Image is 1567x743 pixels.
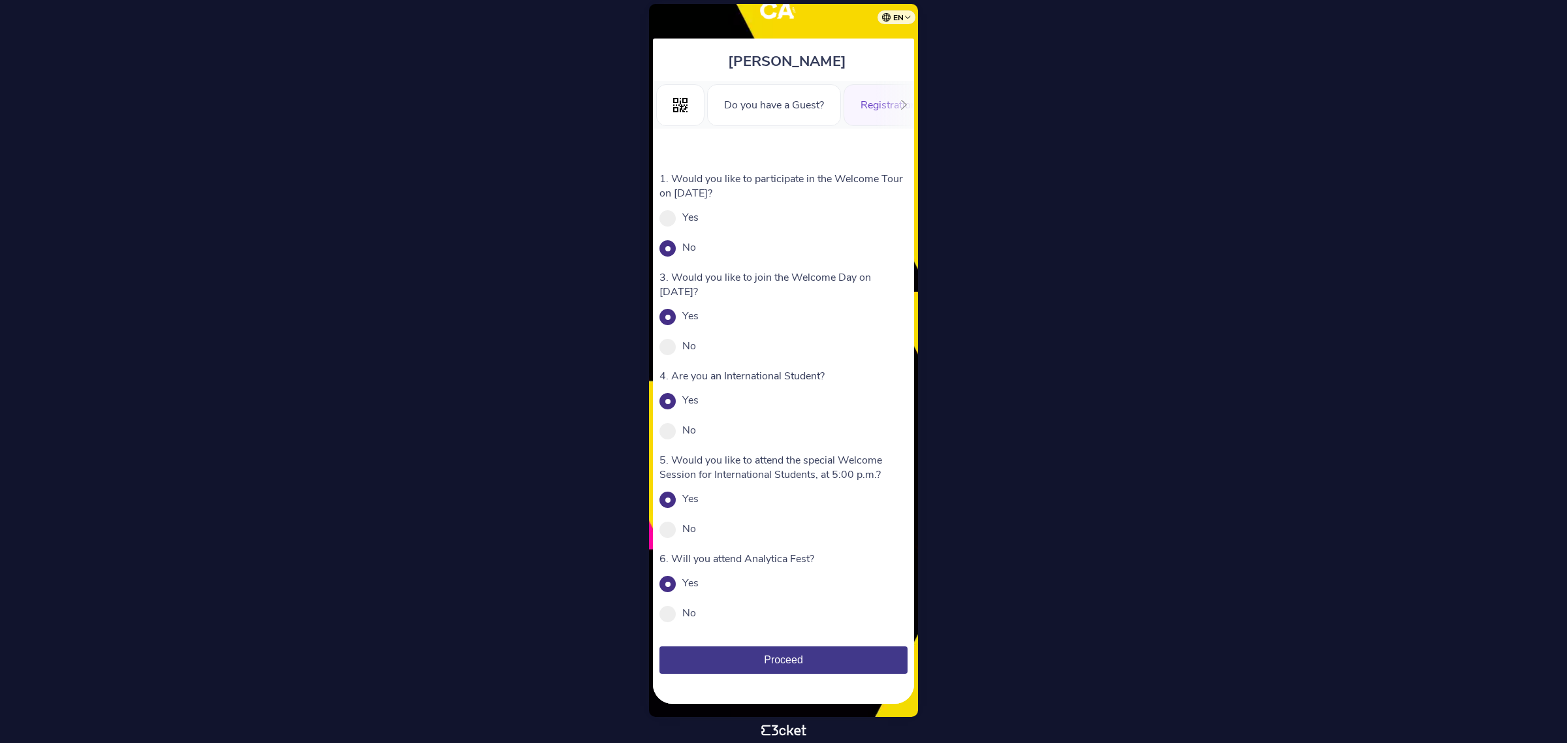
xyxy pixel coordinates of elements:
button: Proceed [659,646,908,674]
div: Do you have a Guest? [707,84,841,126]
label: Yes [682,309,699,323]
label: No [682,240,696,255]
p: 1. Would you like to participate in the Welcome Tour on [DATE]? [659,172,908,200]
span: [PERSON_NAME] [728,52,846,71]
label: No [682,606,696,620]
label: Yes [682,210,699,225]
a: Registration Form [844,97,961,111]
p: 5. Would you like to attend the special Welcome Session for International Students, at 5:00 p.m.? [659,453,908,482]
a: Do you have a Guest? [707,97,841,111]
label: No [682,423,696,437]
p: 3. Would you like to join the Welcome Day on [DATE]? [659,270,908,299]
span: Proceed [764,654,803,665]
p: 4. Are you an International Student? [659,369,908,383]
div: Registration Form [844,84,961,126]
p: 6. Will you attend Analytica Fest? [659,552,908,566]
label: Yes [682,576,699,590]
label: Yes [682,393,699,407]
label: Yes [682,492,699,506]
label: No [682,339,696,353]
label: No [682,522,696,536]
